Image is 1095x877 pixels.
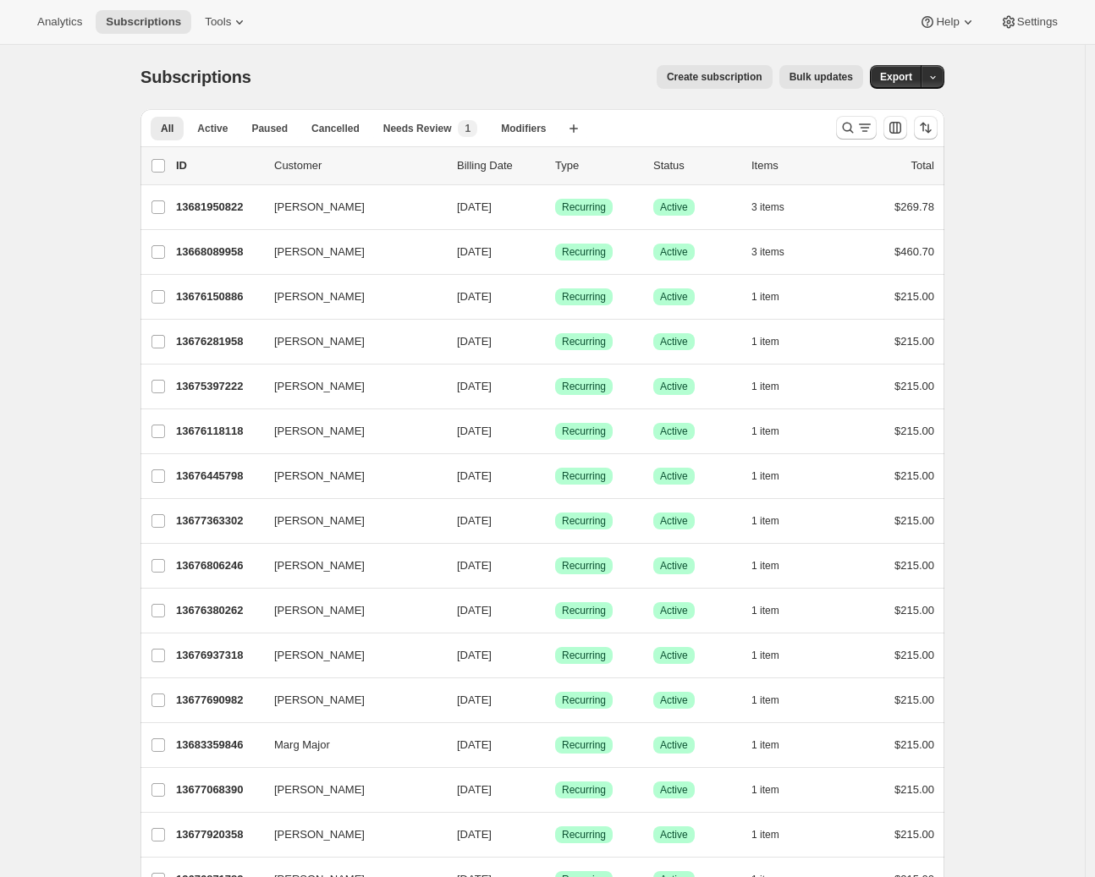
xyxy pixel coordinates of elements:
[779,65,863,89] button: Bulk updates
[176,557,261,574] p: 13676806246
[562,783,606,797] span: Recurring
[176,464,934,488] div: 13676445798[PERSON_NAME][DATE]SuccessRecurringSuccessActive1 item$215.00
[176,647,261,664] p: 13676937318
[264,373,433,400] button: [PERSON_NAME]
[555,157,640,174] div: Type
[264,642,433,669] button: [PERSON_NAME]
[176,240,934,264] div: 13668089958[PERSON_NAME][DATE]SuccessRecurringSuccessActive3 items$460.70
[751,245,784,259] span: 3 items
[660,425,688,438] span: Active
[264,687,433,714] button: [PERSON_NAME]
[751,157,836,174] div: Items
[457,693,492,706] span: [DATE]
[562,425,606,438] span: Recurring
[894,425,934,437] span: $215.00
[264,821,433,848] button: [PERSON_NAME]
[176,602,261,619] p: 13676380262
[274,512,365,529] span: [PERSON_NAME]
[751,375,798,398] button: 1 item
[562,649,606,662] span: Recurring
[274,423,365,440] span: [PERSON_NAME]
[751,828,779,841] span: 1 item
[383,122,452,135] span: Needs Review
[751,200,784,214] span: 3 items
[894,380,934,392] span: $215.00
[457,649,492,661] span: [DATE]
[27,10,92,34] button: Analytics
[562,828,606,841] span: Recurring
[1017,15,1058,29] span: Settings
[751,688,798,712] button: 1 item
[660,828,688,841] span: Active
[311,122,360,135] span: Cancelled
[176,375,934,398] div: 13675397222[PERSON_NAME][DATE]SuccessRecurringSuccessActive1 item$215.00
[264,418,433,445] button: [PERSON_NAME]
[274,199,365,216] span: [PERSON_NAME]
[176,509,934,533] div: 13677363302[PERSON_NAME][DATE]SuccessRecurringSuccessActive1 item$215.00
[909,10,986,34] button: Help
[751,514,779,528] span: 1 item
[751,783,779,797] span: 1 item
[751,419,798,443] button: 1 item
[176,285,934,309] div: 13676150886[PERSON_NAME][DATE]SuccessRecurringSuccessActive1 item$215.00
[880,70,912,84] span: Export
[37,15,82,29] span: Analytics
[176,688,934,712] div: 13677690982[PERSON_NAME][DATE]SuccessRecurringSuccessActive1 item$215.00
[751,240,803,264] button: 3 items
[894,245,934,258] span: $460.70
[176,423,261,440] p: 13676118118
[176,330,934,354] div: 13676281958[PERSON_NAME][DATE]SuccessRecurringSuccessActive1 item$215.00
[161,122,173,135] span: All
[176,599,934,622] div: 13676380262[PERSON_NAME][DATE]SuccessRecurringSuccessActive1 item$215.00
[751,195,803,219] button: 3 items
[96,10,191,34] button: Subscriptions
[457,469,492,482] span: [DATE]
[894,559,934,572] span: $215.00
[751,335,779,348] span: 1 item
[176,419,934,443] div: 13676118118[PERSON_NAME][DATE]SuccessRecurringSuccessActive1 item$215.00
[660,200,688,214] span: Active
[751,469,779,483] span: 1 item
[990,10,1068,34] button: Settings
[176,195,934,219] div: 13681950822[PERSON_NAME][DATE]SuccessRecurringSuccessActive3 items$269.78
[176,244,261,260] p: 13668089958
[197,122,228,135] span: Active
[274,378,365,395] span: [PERSON_NAME]
[660,245,688,259] span: Active
[457,604,492,617] span: [DATE]
[176,737,261,754] p: 13683359846
[667,70,762,84] span: Create subscription
[501,122,546,135] span: Modifiers
[264,238,433,266] button: [PERSON_NAME]
[870,65,922,89] button: Export
[176,333,261,350] p: 13676281958
[457,200,492,213] span: [DATE]
[660,290,688,304] span: Active
[894,783,934,796] span: $215.00
[894,693,934,706] span: $215.00
[562,469,606,483] span: Recurring
[274,826,365,843] span: [PERSON_NAME]
[894,514,934,527] span: $215.00
[274,288,365,305] span: [PERSON_NAME]
[176,644,934,667] div: 13676937318[PERSON_NAME][DATE]SuccessRecurringSuccessActive1 item$215.00
[176,512,261,529] p: 13677363302
[660,783,688,797] span: Active
[457,828,492,841] span: [DATE]
[264,597,433,624] button: [PERSON_NAME]
[457,738,492,751] span: [DATE]
[274,781,365,798] span: [PERSON_NAME]
[660,335,688,348] span: Active
[660,380,688,393] span: Active
[176,826,261,843] p: 13677920358
[457,559,492,572] span: [DATE]
[264,283,433,310] button: [PERSON_NAME]
[894,290,934,303] span: $215.00
[836,116,877,140] button: Search and filter results
[264,776,433,803] button: [PERSON_NAME]
[457,245,492,258] span: [DATE]
[176,823,934,847] div: 13677920358[PERSON_NAME][DATE]SuccessRecurringSuccessActive1 item$215.00
[562,200,606,214] span: Recurring
[894,738,934,751] span: $215.00
[176,157,261,174] p: ID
